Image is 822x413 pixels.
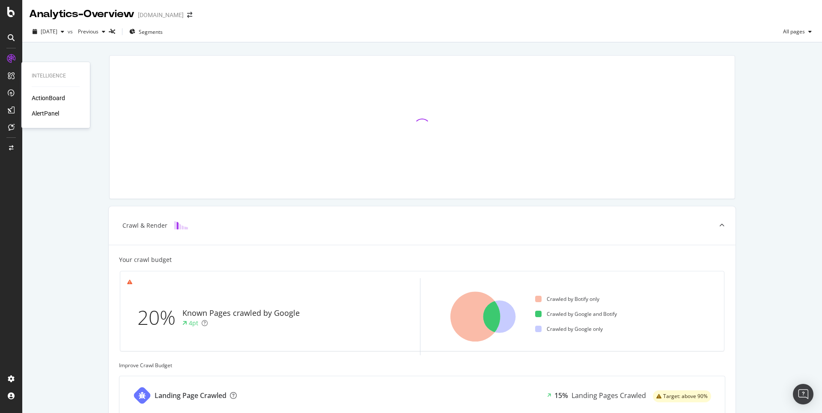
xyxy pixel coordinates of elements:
[32,109,59,118] a: AlertPanel
[41,28,57,35] span: 2025 Aug. 28th
[68,28,74,35] span: vs
[780,28,805,35] span: All pages
[174,221,188,229] img: block-icon
[119,362,725,369] div: Improve Crawl Budget
[74,25,109,39] button: Previous
[182,308,300,319] div: Known Pages crawled by Google
[74,28,98,35] span: Previous
[535,325,603,333] div: Crawled by Google only
[189,319,198,327] div: 4pt
[126,25,166,39] button: Segments
[139,28,163,36] span: Segments
[554,391,568,401] div: 15%
[122,221,167,230] div: Crawl & Render
[793,384,813,404] div: Open Intercom Messenger
[572,391,646,401] div: Landing Pages Crawled
[29,25,68,39] button: [DATE]
[137,303,182,332] div: 20%
[32,72,80,80] div: Intelligence
[535,310,617,318] div: Crawled by Google and Botify
[155,391,226,401] div: Landing Page Crawled
[663,394,708,399] span: Target: above 90%
[780,25,815,39] button: All pages
[29,7,134,21] div: Analytics - Overview
[119,256,172,264] div: Your crawl budget
[653,390,711,402] div: warning label
[187,12,192,18] div: arrow-right-arrow-left
[32,94,65,102] a: ActionBoard
[535,295,599,303] div: Crawled by Botify only
[138,11,184,19] div: [DOMAIN_NAME]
